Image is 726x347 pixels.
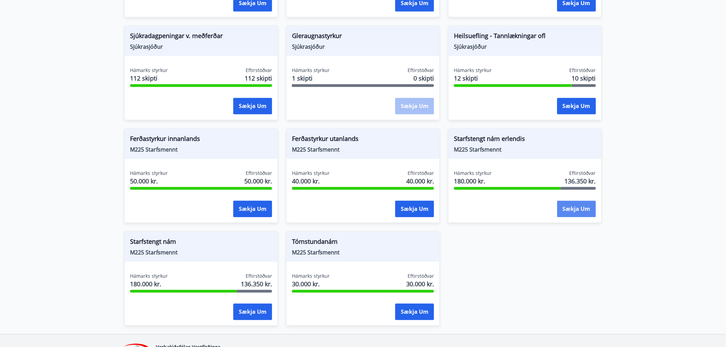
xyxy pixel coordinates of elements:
[408,273,434,279] span: Eftirstöðvar
[454,134,596,146] span: Starfstengt nám erlendis
[130,170,168,177] span: Hámarks styrkur
[454,177,492,186] span: 180.000 kr.
[570,67,596,74] span: Eftirstöðvar
[395,201,434,217] button: Sækja um
[130,177,168,186] span: 50.000 kr.
[292,177,330,186] span: 40.000 kr.
[130,237,272,249] span: Starfstengt nám
[130,67,168,74] span: Hámarks styrkur
[570,170,596,177] span: Eftirstöðvar
[454,43,596,50] span: Sjúkrasjóður
[454,67,492,74] span: Hámarks styrkur
[454,170,492,177] span: Hámarks styrkur
[406,279,434,288] span: 30.000 kr.
[454,31,596,43] span: Heilsuefling - Tannlækningar ofl
[241,279,272,288] span: 136.350 kr.
[245,74,272,83] span: 112 skipti
[130,279,168,288] span: 180.000 kr.
[408,67,434,74] span: Eftirstöðvar
[233,201,272,217] button: Sækja um
[130,146,272,153] span: M225 Starfsmennt
[246,170,272,177] span: Eftirstöðvar
[565,177,596,186] span: 136.350 kr.
[557,201,596,217] button: Sækja um
[130,43,272,50] span: Sjúkrasjóður
[572,74,596,83] span: 10 skipti
[130,134,272,146] span: Ferðastyrkur innanlands
[292,279,330,288] span: 30.000 kr.
[292,43,434,50] span: Sjúkrasjóður
[292,31,434,43] span: Gleraugnastyrkur
[292,170,330,177] span: Hámarks styrkur
[454,74,492,83] span: 12 skipti
[292,74,330,83] span: 1 skipti
[292,249,434,256] span: M225 Starfsmennt
[244,177,272,186] span: 50.000 kr.
[233,98,272,114] button: Sækja um
[292,134,434,146] span: Ferðastyrkur utanlands
[292,146,434,153] span: M225 Starfsmennt
[246,273,272,279] span: Eftirstöðvar
[130,74,168,83] span: 112 skipti
[130,273,168,279] span: Hámarks styrkur
[557,98,596,114] button: Sækja um
[246,67,272,74] span: Eftirstöðvar
[130,31,272,43] span: Sjúkradagpeningar v. meðferðar
[454,146,596,153] span: M225 Starfsmennt
[413,74,434,83] span: 0 skipti
[233,303,272,320] button: Sækja um
[130,249,272,256] span: M225 Starfsmennt
[408,170,434,177] span: Eftirstöðvar
[395,303,434,320] button: Sækja um
[292,237,434,249] span: Tómstundanám
[292,67,330,74] span: Hámarks styrkur
[406,177,434,186] span: 40.000 kr.
[292,273,330,279] span: Hámarks styrkur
